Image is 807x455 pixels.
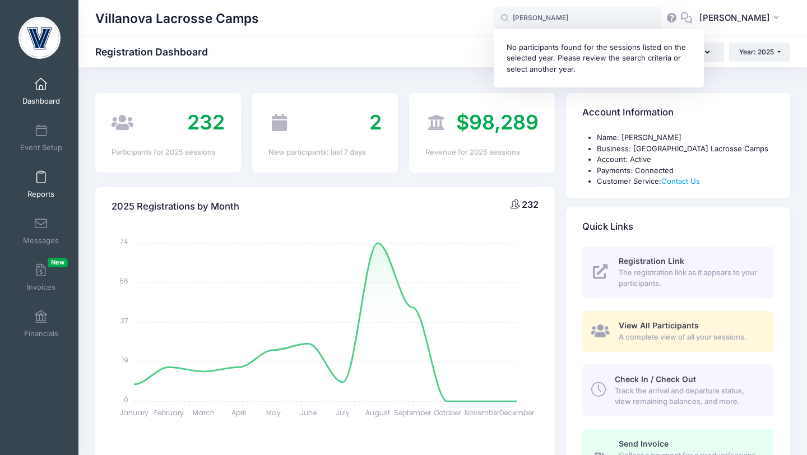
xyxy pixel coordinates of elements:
span: View All Participants [619,321,699,330]
span: Financials [24,329,58,338]
span: Check In / Check Out [615,374,696,384]
span: Dashboard [22,96,60,106]
h4: Quick Links [582,211,633,243]
tspan: 74 [120,236,129,246]
tspan: January [120,408,149,417]
span: Registration Link [619,256,684,266]
span: Reports [27,189,54,199]
span: Send Invoice [619,439,669,448]
tspan: 56 [120,276,129,286]
tspan: October [434,408,461,417]
h1: Registration Dashboard [95,46,217,58]
tspan: August [365,408,390,417]
tspan: March [193,408,215,417]
tspan: 0 [124,394,129,404]
span: 232 [187,110,225,134]
tspan: November [465,408,500,417]
input: Search by First Name, Last Name, or Email... [494,7,662,30]
li: Name: [PERSON_NAME] [597,132,774,143]
span: Track the arrival and departure status, view remaining balances, and more. [615,386,761,407]
a: Contact Us [661,177,700,185]
span: 232 [522,199,539,210]
a: Registration Link The registration link as it appears to your participants. [582,247,774,298]
div: Revenue for 2025 sessions [425,147,539,158]
button: [PERSON_NAME] [692,6,790,31]
h4: 2025 Registrations by Month [112,191,239,222]
tspan: May [266,408,281,417]
div: New participants: last 7 days [268,147,382,158]
tspan: April [231,408,246,417]
span: A complete view of all your sessions. [619,332,761,343]
a: Dashboard [15,72,68,111]
tspan: 37 [121,315,129,325]
tspan: 19 [122,355,129,365]
li: Customer Service: [597,176,774,187]
h1: Villanova Lacrosse Camps [95,6,259,31]
span: 2 [369,110,382,134]
h4: Account Information [582,97,674,129]
a: InvoicesNew [15,258,68,297]
span: [PERSON_NAME] [699,12,770,24]
button: Year: 2025 [729,43,790,62]
a: Check In / Check Out Track the arrival and departure status, view remaining balances, and more. [582,364,774,416]
span: New [48,258,68,267]
span: Messages [23,236,59,245]
li: Payments: Connected [597,165,774,177]
div: No participants found for the sessions listed on the selected year. Please review the search crit... [507,42,692,75]
span: $98,289 [456,110,539,134]
a: Financials [15,304,68,343]
span: Year: 2025 [739,48,774,56]
div: Participants for 2025 sessions [112,147,225,158]
a: Messages [15,211,68,250]
a: View All Participants A complete view of all your sessions. [582,311,774,352]
a: Event Setup [15,118,68,157]
tspan: December [500,408,535,417]
li: Business: [GEOGRAPHIC_DATA] Lacrosse Camps [597,143,774,155]
span: Invoices [27,282,55,292]
span: The registration link as it appears to your participants. [619,267,761,289]
li: Account: Active [597,154,774,165]
tspan: February [154,408,184,417]
a: Reports [15,165,68,204]
tspan: September [394,408,432,417]
span: Event Setup [20,143,62,152]
tspan: June [300,408,317,417]
img: Villanova Lacrosse Camps [18,17,61,59]
tspan: July [336,408,350,417]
